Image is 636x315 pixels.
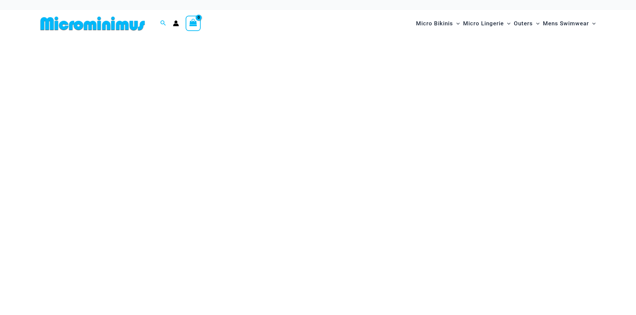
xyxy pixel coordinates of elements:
[463,15,504,32] span: Micro Lingerie
[504,15,510,32] span: Menu Toggle
[543,15,589,32] span: Mens Swimwear
[173,20,179,26] a: Account icon link
[160,19,166,28] a: Search icon link
[461,13,512,34] a: Micro LingerieMenu ToggleMenu Toggle
[414,13,461,34] a: Micro BikinisMenu ToggleMenu Toggle
[186,16,201,31] a: View Shopping Cart, empty
[512,13,541,34] a: OutersMenu ToggleMenu Toggle
[413,12,599,35] nav: Site Navigation
[541,13,597,34] a: Mens SwimwearMenu ToggleMenu Toggle
[453,15,460,32] span: Menu Toggle
[589,15,596,32] span: Menu Toggle
[514,15,533,32] span: Outers
[416,15,453,32] span: Micro Bikinis
[533,15,540,32] span: Menu Toggle
[38,16,148,31] img: MM SHOP LOGO FLAT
